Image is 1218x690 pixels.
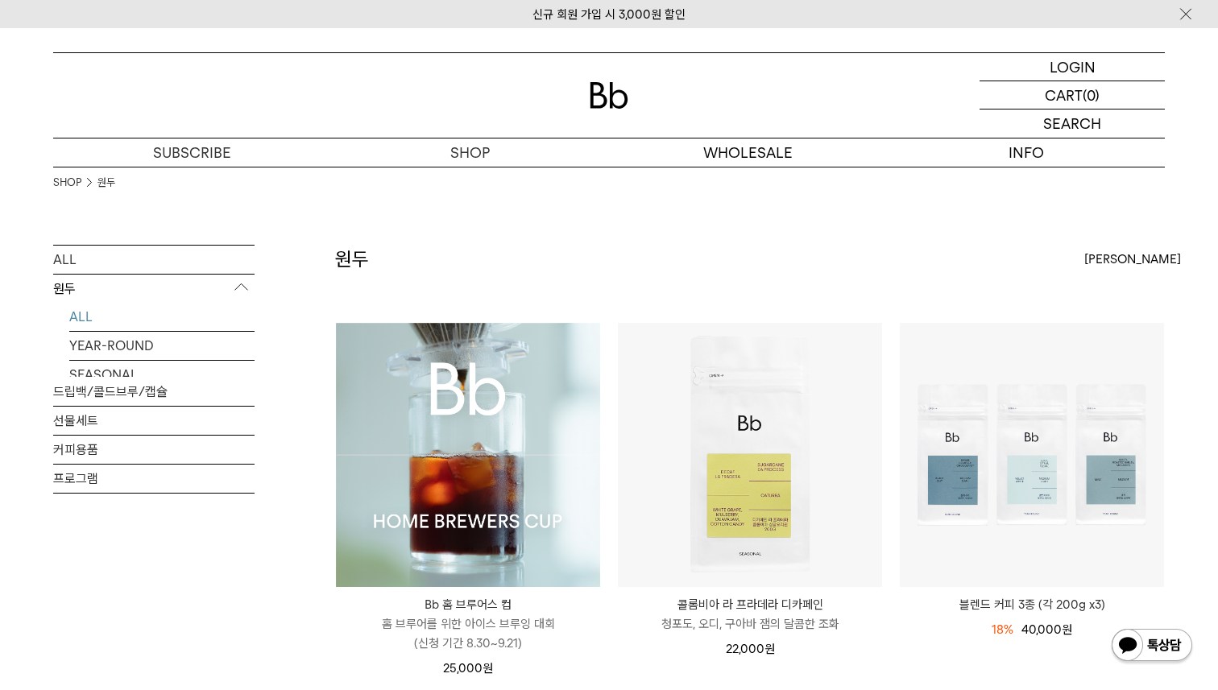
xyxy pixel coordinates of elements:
img: 카카오톡 채널 1:1 채팅 버튼 [1110,627,1194,666]
span: 원 [483,661,493,676]
img: 로고 [590,82,628,109]
a: 신규 회원 가입 시 3,000원 할인 [532,7,686,22]
a: 프로그램 [53,465,255,493]
span: 40,000 [1021,622,1072,637]
a: SUBSCRIBE [53,138,331,167]
span: 원 [1062,622,1072,637]
p: CART [1045,81,1083,109]
a: CART (0) [980,81,1165,109]
a: ALL [69,303,255,331]
span: 25,000 [443,661,493,676]
p: Bb 홈 브루어스 컵 [336,595,600,614]
span: 원 [764,642,775,656]
p: WHOLESALE [609,138,887,167]
span: 22,000 [726,642,775,656]
a: Bb 홈 브루어스 컵 홈 브루어를 위한 아이스 브루잉 대회(신청 기간 8.30~9.21) [336,595,600,653]
a: 드립백/콜드브루/캡슐 [53,378,255,406]
p: SEARCH [1043,109,1101,138]
a: 원두 [97,175,115,191]
a: 콜롬비아 라 프라데라 디카페인 청포도, 오디, 구아바 잼의 달콤한 조화 [618,595,882,634]
p: INFO [887,138,1165,167]
a: 커피용품 [53,436,255,464]
a: 선물세트 [53,407,255,435]
a: SHOP [53,175,81,191]
img: 콜롬비아 라 프라데라 디카페인 [618,323,882,587]
a: LOGIN [980,53,1165,81]
a: SHOP [331,138,609,167]
p: 청포도, 오디, 구아바 잼의 달콤한 조화 [618,614,882,634]
a: SEASONAL [69,361,255,389]
p: 콜롬비아 라 프라데라 디카페인 [618,595,882,614]
img: Bb 홈 브루어스 컵 [336,323,600,587]
div: 18% [992,620,1013,639]
img: 블렌드 커피 3종 (각 200g x3) [900,323,1164,587]
h2: 원두 [335,246,369,273]
p: 홈 브루어를 위한 아이스 브루잉 대회 (신청 기간 8.30~9.21) [336,614,600,653]
p: (0) [1083,81,1100,109]
p: LOGIN [1050,53,1096,81]
a: 블렌드 커피 3종 (각 200g x3) [900,595,1164,614]
span: [PERSON_NAME] [1084,250,1181,269]
p: 원두 [53,275,255,304]
a: YEAR-ROUND [69,332,255,360]
a: ALL [53,246,255,274]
